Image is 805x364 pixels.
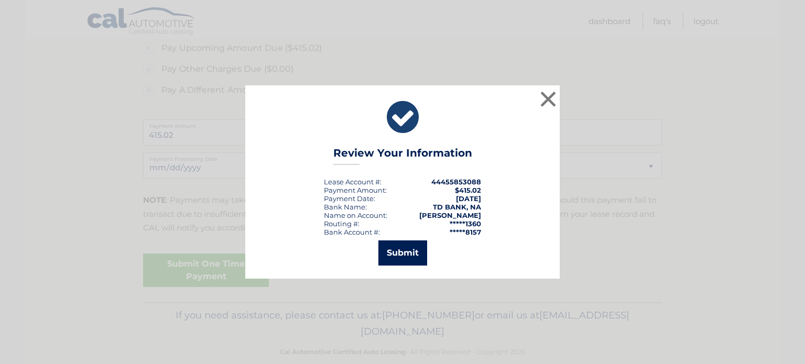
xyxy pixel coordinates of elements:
[333,147,472,165] h3: Review Your Information
[324,211,387,219] div: Name on Account:
[324,194,375,203] div: :
[431,178,481,186] strong: 44455853088
[538,89,559,109] button: ×
[324,203,367,211] div: Bank Name:
[324,186,387,194] div: Payment Amount:
[456,194,481,203] span: [DATE]
[455,186,481,194] span: $415.02
[324,228,380,236] div: Bank Account #:
[433,203,481,211] strong: TD BANK, NA
[419,211,481,219] strong: [PERSON_NAME]
[324,178,382,186] div: Lease Account #:
[324,194,374,203] span: Payment Date
[378,240,427,266] button: Submit
[324,219,360,228] div: Routing #:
